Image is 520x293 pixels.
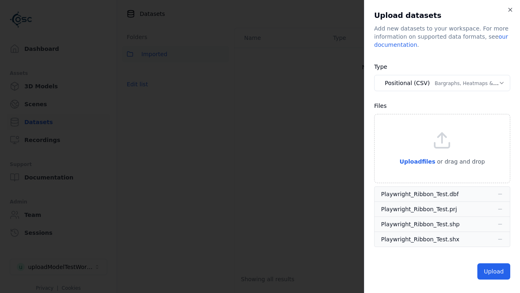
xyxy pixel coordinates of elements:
[374,10,510,21] h2: Upload datasets
[435,157,485,166] p: or drag and drop
[381,220,459,228] div: Playwright_Ribbon_Test.shp
[374,103,387,109] label: Files
[399,158,435,165] span: Upload files
[381,190,459,198] div: Playwright_Ribbon_Test.dbf
[374,63,387,70] label: Type
[381,205,457,213] div: Playwright_Ribbon_Test.prj
[381,235,459,243] div: Playwright_Ribbon_Test.shx
[374,24,510,49] div: Add new datasets to your workspace. For more information on supported data formats, see .
[477,263,510,280] button: Upload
